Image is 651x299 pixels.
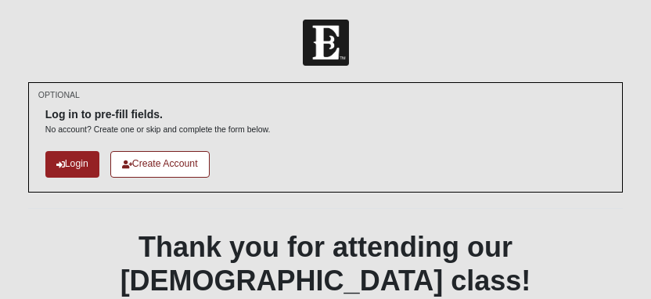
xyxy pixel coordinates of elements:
[45,108,271,121] h6: Log in to pre-fill fields.
[303,20,349,66] img: Church of Eleven22 Logo
[45,151,99,177] a: Login
[38,89,80,101] small: OPTIONAL
[45,124,271,135] p: No account? Create one or skip and complete the form below.
[120,231,531,297] b: Thank you for attending our [DEMOGRAPHIC_DATA] class!
[110,151,210,177] a: Create Account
